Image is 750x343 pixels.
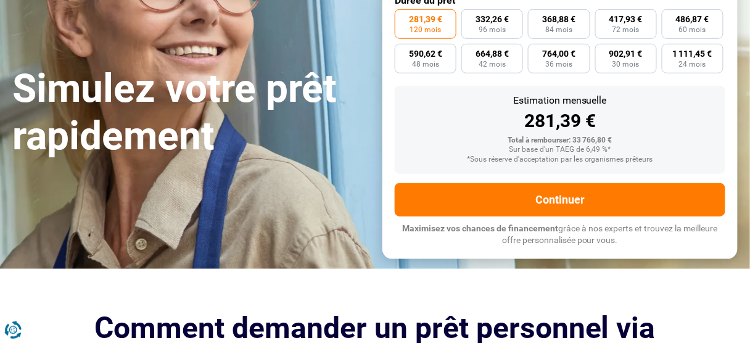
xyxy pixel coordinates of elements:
span: 48 mois [412,60,439,68]
span: 84 mois [545,26,572,33]
span: 60 mois [679,26,706,33]
span: 486,87 € [676,15,709,23]
span: 120 mois [410,26,442,33]
span: 664,88 € [476,49,509,58]
span: 72 mois [612,26,640,33]
div: 281,39 € [405,112,715,130]
div: Total à rembourser: 33 766,80 € [405,136,715,145]
div: Estimation mensuelle [405,96,715,105]
span: 1 111,45 € [673,49,712,58]
span: 417,93 € [609,15,643,23]
span: 30 mois [612,60,640,68]
span: 36 mois [545,60,572,68]
h1: Simulez votre prêt rapidement [12,65,368,160]
span: 590,62 € [409,49,442,58]
span: 332,26 € [476,15,509,23]
div: Sur base d'un TAEG de 6,49 %* [405,146,715,154]
span: 96 mois [479,26,506,33]
span: Maximisez vos chances de financement [403,223,559,233]
span: 764,00 € [542,49,575,58]
span: 902,91 € [609,49,643,58]
span: 24 mois [679,60,706,68]
p: grâce à nos experts et trouvez la meilleure offre personnalisée pour vous. [395,223,725,247]
span: 368,88 € [542,15,575,23]
span: 42 mois [479,60,506,68]
button: Continuer [395,183,725,217]
div: *Sous réserve d'acceptation par les organismes prêteurs [405,155,715,164]
span: 281,39 € [409,15,442,23]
